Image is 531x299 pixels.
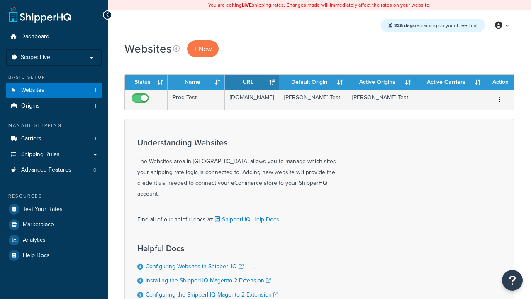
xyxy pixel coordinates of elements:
b: LIVE [242,1,252,9]
a: Analytics [6,233,102,248]
th: Default Origin: activate to sort column ascending [279,75,347,90]
span: Help Docs [23,252,50,259]
th: Action [485,75,514,90]
span: Marketplace [23,221,54,228]
div: Basic Setup [6,74,102,81]
span: Carriers [21,135,41,142]
th: URL: activate to sort column ascending [225,75,279,90]
span: Test Your Rates [23,206,63,213]
a: Configuring the ShipperHQ Magento 2 Extension [146,290,278,299]
h3: Understanding Websites [137,138,345,147]
strong: 226 days [394,22,415,29]
h3: Helpful Docs [137,244,287,253]
a: Origins 1 [6,98,102,114]
span: Advanced Features [21,167,71,174]
span: Origins [21,103,40,110]
li: Carriers [6,131,102,147]
a: Carriers 1 [6,131,102,147]
span: Shipping Rules [21,151,60,158]
div: Resources [6,193,102,200]
h1: Websites [124,41,172,57]
a: Help Docs [6,248,102,263]
a: Configuring Websites in ShipperHQ [146,262,244,271]
a: Websites 1 [6,83,102,98]
span: Dashboard [21,33,49,40]
a: Marketplace [6,217,102,232]
a: Advanced Features 0 [6,162,102,178]
td: [PERSON_NAME] Test [347,90,415,110]
td: [PERSON_NAME] Test [279,90,347,110]
div: remaining on your Free Trial [381,19,485,32]
span: + New [194,44,212,54]
div: Find all of our helpful docs at: [137,208,345,225]
div: Manage Shipping [6,122,102,129]
th: Status: activate to sort column ascending [125,75,168,90]
td: [DOMAIN_NAME] [225,90,279,110]
a: Installing the ShipperHQ Magento 2 Extension [146,276,271,285]
span: Websites [21,87,44,94]
a: ShipperHQ Help Docs [213,215,279,224]
li: Websites [6,83,102,98]
a: Test Your Rates [6,202,102,217]
button: Open Resource Center [502,270,523,291]
a: Dashboard [6,29,102,44]
td: Prod Test [168,90,225,110]
li: Origins [6,98,102,114]
span: Analytics [23,237,46,244]
a: Shipping Rules [6,147,102,162]
span: 1 [95,103,96,110]
a: + New [187,40,219,57]
span: 0 [93,167,96,174]
a: ShipperHQ Home [9,6,71,23]
span: 1 [95,135,96,142]
span: Scope: Live [21,54,50,61]
div: The Websites area in [GEOGRAPHIC_DATA] allows you to manage which sites your shipping rate logic ... [137,138,345,199]
span: 1 [95,87,96,94]
th: Name: activate to sort column ascending [168,75,225,90]
th: Active Carriers: activate to sort column ascending [415,75,485,90]
li: Advanced Features [6,162,102,178]
th: Active Origins: activate to sort column ascending [347,75,415,90]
